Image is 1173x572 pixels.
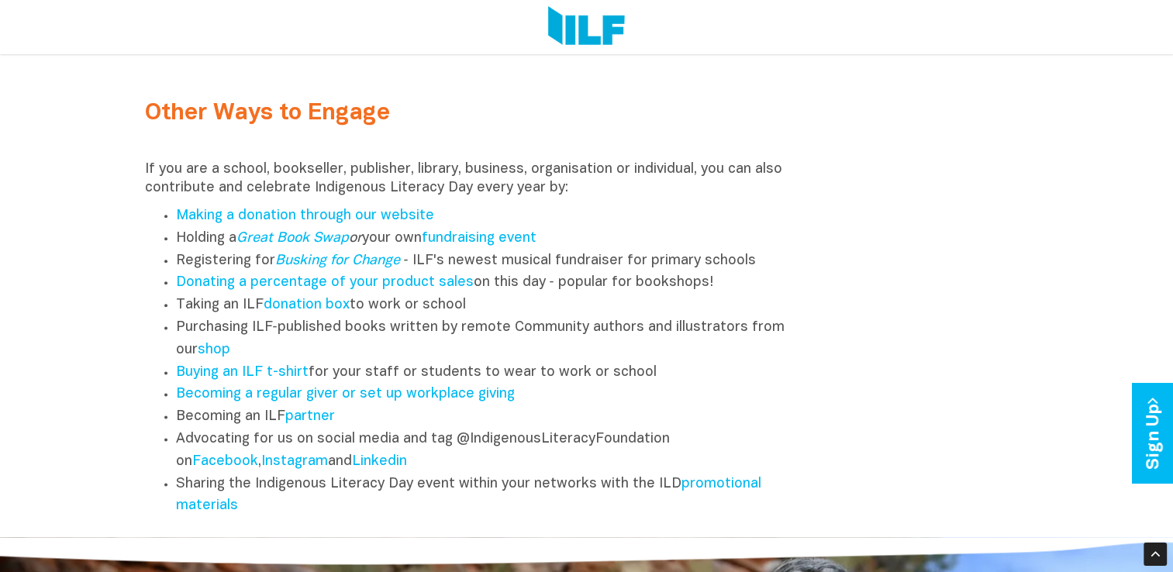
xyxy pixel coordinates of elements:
h2: Other Ways to Engage [145,101,802,126]
a: donation box [264,298,350,312]
a: Facebook [192,455,258,468]
em: or [236,232,362,245]
div: Scroll Back to Top [1144,543,1167,566]
a: shop [198,343,230,357]
a: Great Book Swap [236,232,349,245]
a: Making a donation through our website [176,209,434,222]
img: Logo [548,6,625,48]
a: Linkedin [352,455,407,468]
li: Becoming an ILF [176,406,802,429]
li: Registering for ‑ ILF's newest musical fundraiser for primary schools [176,250,802,273]
a: Becoming a regular giver or set up workplace giving [176,388,515,401]
li: Taking an ILF to work or school [176,295,802,317]
a: Busking for Change [275,254,400,267]
a: Buying an ILF t-shirt [176,366,309,379]
a: Donating a percentage of your product sales [176,276,474,289]
li: for your staff or students to wear to work or school [176,362,802,384]
li: Sharing the Indigenous Literacy Day event within your networks with the ILD [176,474,802,519]
li: Advocating for us on social media and tag @IndigenousLiteracyFoundation on , and [176,429,802,474]
p: If you are a school, bookseller, publisher, library, business, organisation or individual, you ca... [145,160,802,198]
a: Instagram [261,455,328,468]
li: Holding a your own [176,228,802,250]
a: partner [285,410,335,423]
a: fundraising event [422,232,536,245]
li: on this day ‑ popular for bookshops! [176,272,802,295]
li: Purchasing ILF‑published books written by remote Community authors and illustrators from our [176,317,802,362]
